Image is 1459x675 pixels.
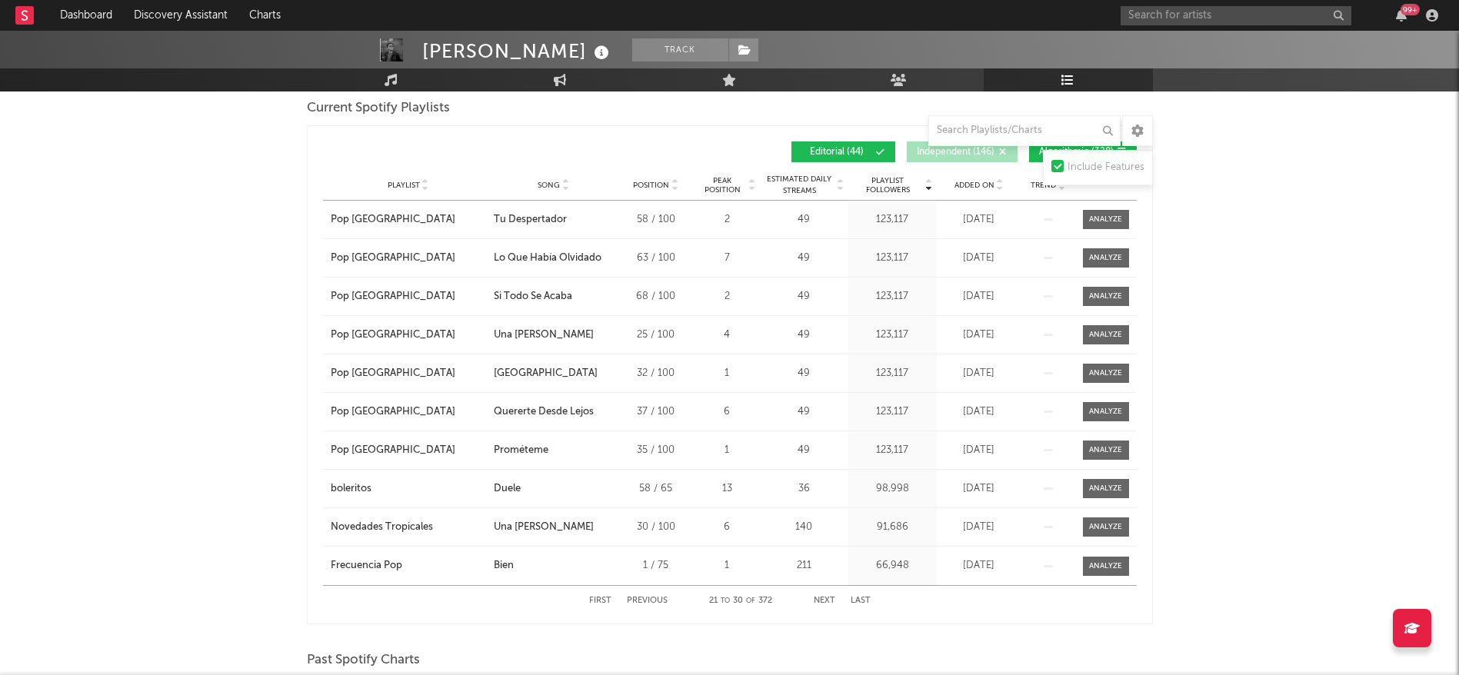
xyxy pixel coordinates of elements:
[331,443,486,458] a: Pop [GEOGRAPHIC_DATA]
[621,481,691,497] div: 58 / 65
[1401,4,1420,15] div: 99 +
[331,481,371,497] div: boleritos
[331,328,486,343] a: Pop [GEOGRAPHIC_DATA]
[494,404,594,420] div: Quererte Desde Lejos
[764,212,844,228] div: 49
[852,212,933,228] div: 123,117
[331,328,455,343] div: Pop [GEOGRAPHIC_DATA]
[494,212,567,228] div: Tu Despertador
[698,592,783,610] div: 21 30 372
[698,289,756,304] div: 2
[538,181,560,190] span: Song
[764,328,844,343] div: 49
[954,181,994,190] span: Added On
[1068,158,1144,177] div: Include Features
[331,443,455,458] div: Pop [GEOGRAPHIC_DATA]
[331,289,486,304] a: Pop [GEOGRAPHIC_DATA]
[698,443,756,458] div: 1
[1121,6,1351,25] input: Search for artists
[331,251,486,266] a: Pop [GEOGRAPHIC_DATA]
[331,366,455,381] div: Pop [GEOGRAPHIC_DATA]
[331,404,455,420] div: Pop [GEOGRAPHIC_DATA]
[851,597,871,605] button: Last
[331,520,486,535] a: Novedades Tropicales
[941,289,1018,304] div: [DATE]
[1031,181,1056,190] span: Trend
[852,251,933,266] div: 123,117
[621,404,691,420] div: 37 / 100
[633,181,669,190] span: Position
[698,404,756,420] div: 6
[331,558,486,574] a: Frecuencia Pop
[621,212,691,228] div: 58 / 100
[941,404,1018,420] div: [DATE]
[698,176,747,195] span: Peak Position
[764,558,844,574] div: 211
[852,443,933,458] div: 123,117
[621,558,691,574] div: 1 / 75
[621,328,691,343] div: 25 / 100
[764,443,844,458] div: 49
[1396,9,1407,22] button: 99+
[698,366,756,381] div: 1
[331,404,486,420] a: Pop [GEOGRAPHIC_DATA]
[852,289,933,304] div: 123,117
[698,212,756,228] div: 2
[1039,148,1114,157] span: Algorithmic ( 328 )
[917,148,994,157] span: Independent ( 146 )
[852,328,933,343] div: 123,117
[764,289,844,304] div: 49
[764,520,844,535] div: 140
[698,481,756,497] div: 13
[627,597,668,605] button: Previous
[494,481,521,497] div: Duele
[494,520,594,535] div: Una [PERSON_NAME]
[422,38,613,64] div: [PERSON_NAME]
[331,520,433,535] div: Novedades Tropicales
[801,148,872,157] span: Editorial ( 44 )
[764,251,844,266] div: 49
[494,443,548,458] div: Prométeme
[494,328,594,343] div: Una [PERSON_NAME]
[307,651,420,670] span: Past Spotify Charts
[928,115,1121,146] input: Search Playlists/Charts
[331,212,486,228] a: Pop [GEOGRAPHIC_DATA]
[852,520,933,535] div: 91,686
[941,520,1018,535] div: [DATE]
[331,289,455,304] div: Pop [GEOGRAPHIC_DATA]
[698,328,756,343] div: 4
[388,181,420,190] span: Playlist
[852,558,933,574] div: 66,948
[941,251,1018,266] div: [DATE]
[746,597,755,604] span: of
[941,366,1018,381] div: [DATE]
[698,251,756,266] div: 7
[632,38,728,62] button: Track
[698,558,756,574] div: 1
[941,558,1018,574] div: [DATE]
[791,141,895,162] button: Editorial(44)
[814,597,835,605] button: Next
[331,558,402,574] div: Frecuencia Pop
[698,520,756,535] div: 6
[494,289,572,304] div: Si Todo Se Acaba
[621,251,691,266] div: 63 / 100
[764,174,835,197] span: Estimated Daily Streams
[852,404,933,420] div: 123,117
[331,366,486,381] a: Pop [GEOGRAPHIC_DATA]
[852,366,933,381] div: 123,117
[621,289,691,304] div: 68 / 100
[764,366,844,381] div: 49
[307,99,450,118] span: Current Spotify Playlists
[494,558,514,574] div: Bien
[621,366,691,381] div: 32 / 100
[621,520,691,535] div: 30 / 100
[941,443,1018,458] div: [DATE]
[1029,141,1137,162] button: Algorithmic(328)
[494,366,598,381] div: [GEOGRAPHIC_DATA]
[589,597,611,605] button: First
[852,481,933,497] div: 98,998
[331,481,486,497] a: boleritos
[941,212,1018,228] div: [DATE]
[852,176,924,195] span: Playlist Followers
